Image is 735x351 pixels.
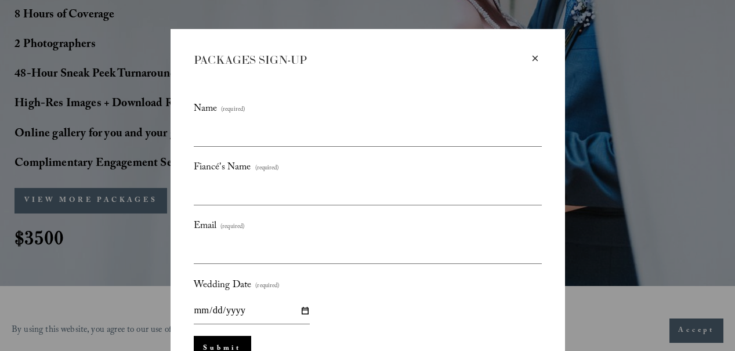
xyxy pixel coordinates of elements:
span: (required) [221,104,245,117]
span: Fiancé's Name [194,158,251,178]
span: (required) [220,222,244,234]
span: (required) [255,163,279,175]
span: Name [194,100,218,119]
span: (required) [255,281,279,293]
span: Email [194,217,217,236]
div: Close [529,52,542,65]
div: PACKAGES SIGN-UP [194,52,529,68]
span: Wedding Date [194,276,252,295]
